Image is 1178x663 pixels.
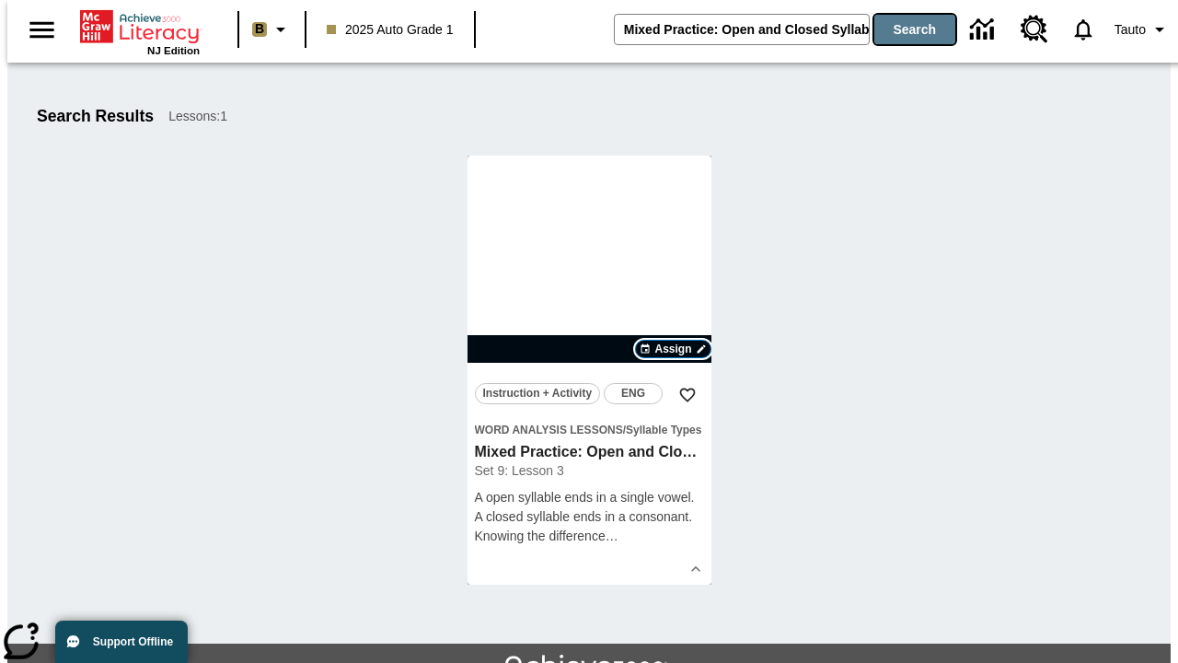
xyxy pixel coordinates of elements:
span: Instruction + Activity [483,384,593,403]
div: Home [80,6,200,56]
button: Support Offline [55,621,188,663]
a: Data Center [959,5,1010,55]
span: Topic: Word Analysis Lessons/Syllable Types [475,420,704,439]
span: Tauto [1114,20,1146,40]
div: A open syllable ends in a single vowel. A closed syllable ends in a consonant. Knowing the differenc [475,488,704,546]
button: Assign Choose Dates [635,340,710,358]
button: Open side menu [15,3,69,57]
span: Support Offline [93,635,173,648]
button: Instruction + Activity [475,383,601,404]
span: Assign [654,341,691,357]
input: search field [615,15,869,44]
button: Add to Favorites [671,378,704,412]
span: Lessons : 1 [168,107,227,126]
h1: Search Results [37,107,154,126]
button: Boost Class color is light brown. Change class color [245,13,299,46]
h3: Mixed Practice: Open and Closed Syllables [475,443,704,462]
span: NJ Edition [147,45,200,56]
span: 2025 Auto Grade 1 [327,20,454,40]
a: Notifications [1059,6,1107,53]
span: / [623,424,626,436]
span: … [606,529,618,543]
span: B [255,17,264,41]
button: ENG [604,383,663,404]
span: e [598,529,606,543]
button: Profile/Settings [1107,13,1178,46]
a: Home [80,8,200,45]
div: lesson details [468,156,711,585]
span: Word Analysis Lessons [475,424,623,436]
a: Resource Center, Will open in new tab [1010,5,1059,54]
span: Syllable Types [626,424,701,436]
button: Search [874,15,955,44]
span: ENG [621,384,645,403]
button: Show Details [682,555,710,583]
